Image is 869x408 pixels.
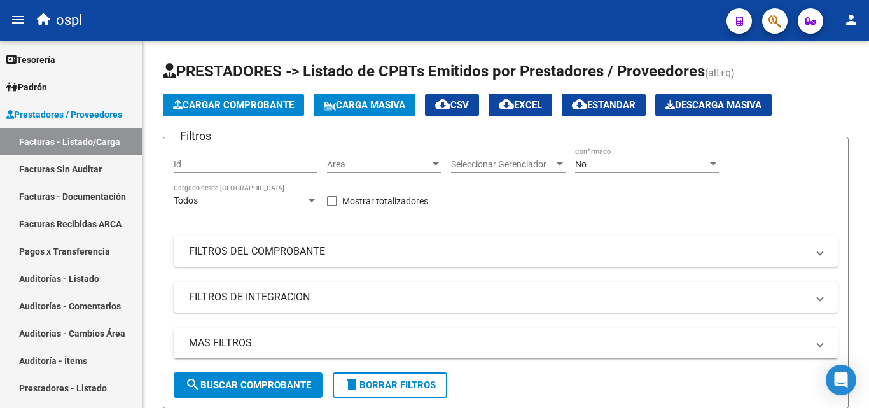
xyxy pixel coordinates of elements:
span: Borrar Filtros [344,379,436,391]
span: Area [327,159,430,170]
button: EXCEL [489,94,552,116]
mat-icon: search [185,377,200,392]
app-download-masive: Descarga masiva de comprobantes (adjuntos) [655,94,772,116]
span: ospl [56,6,82,34]
button: Buscar Comprobante [174,372,323,398]
mat-panel-title: FILTROS DE INTEGRACION [189,290,807,304]
mat-expansion-panel-header: FILTROS DE INTEGRACION [174,282,838,313]
span: Seleccionar Gerenciador [451,159,554,170]
mat-icon: person [844,12,859,27]
button: Descarga Masiva [655,94,772,116]
button: Borrar Filtros [333,372,447,398]
button: CSV [425,94,479,116]
button: Estandar [562,94,646,116]
mat-expansion-panel-header: FILTROS DEL COMPROBANTE [174,236,838,267]
mat-icon: cloud_download [435,97,450,112]
h3: Filtros [174,127,218,145]
span: Buscar Comprobante [185,379,311,391]
span: EXCEL [499,99,542,111]
mat-expansion-panel-header: MAS FILTROS [174,328,838,358]
button: Cargar Comprobante [163,94,304,116]
span: Cargar Comprobante [173,99,294,111]
span: Prestadores / Proveedores [6,108,122,122]
span: Todos [174,195,198,206]
span: (alt+q) [705,67,735,79]
span: Carga Masiva [324,99,405,111]
span: No [575,159,587,169]
button: Carga Masiva [314,94,415,116]
span: CSV [435,99,469,111]
span: Estandar [572,99,636,111]
span: PRESTADORES -> Listado de CPBTs Emitidos por Prestadores / Proveedores [163,62,705,80]
span: Descarga Masiva [665,99,761,111]
span: Padrón [6,80,47,94]
mat-panel-title: FILTROS DEL COMPROBANTE [189,244,807,258]
mat-icon: delete [344,377,359,392]
mat-icon: menu [10,12,25,27]
span: Tesorería [6,53,55,67]
span: Mostrar totalizadores [342,193,428,209]
mat-icon: cloud_download [572,97,587,112]
mat-panel-title: MAS FILTROS [189,336,807,350]
div: Open Intercom Messenger [826,365,856,395]
mat-icon: cloud_download [499,97,514,112]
